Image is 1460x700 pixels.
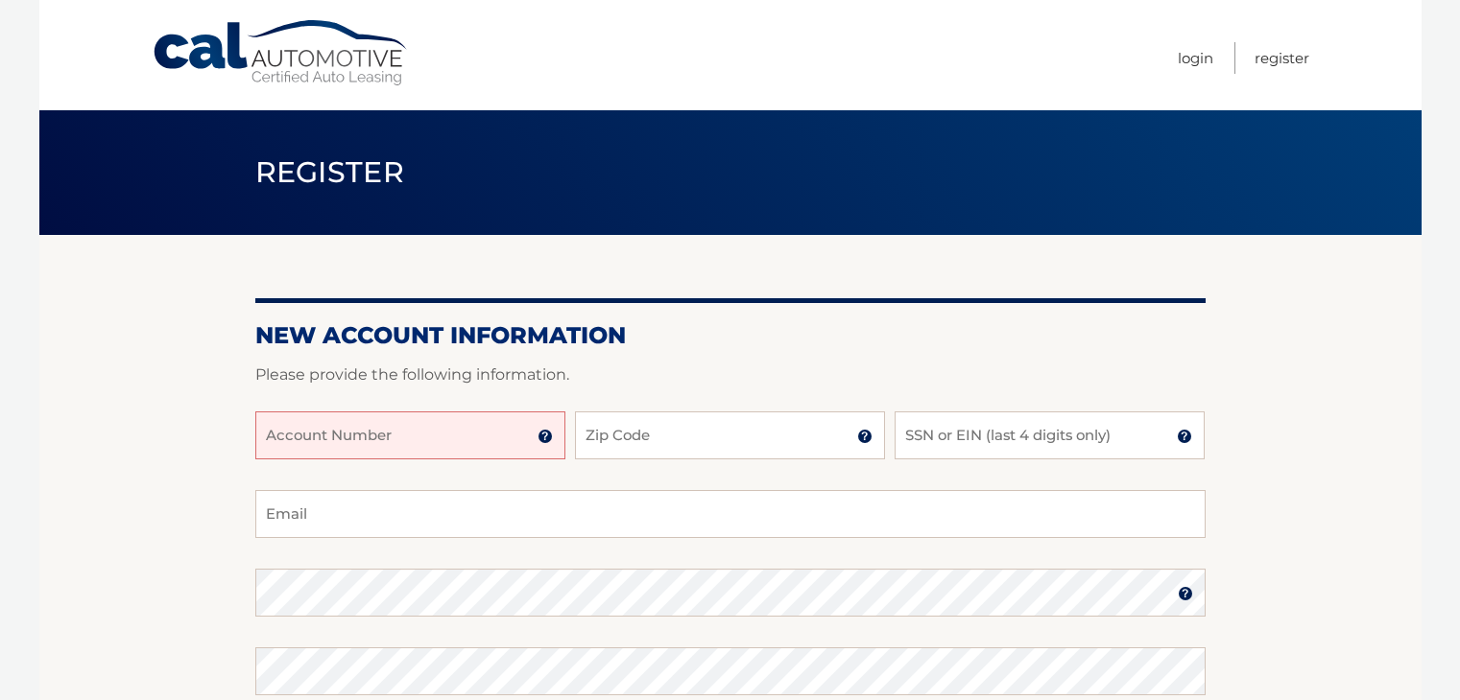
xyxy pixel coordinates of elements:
img: tooltip.svg [857,429,873,444]
img: tooltip.svg [1178,586,1193,601]
a: Cal Automotive [152,19,411,87]
span: Register [255,154,405,190]
input: Zip Code [575,411,885,459]
input: SSN or EIN (last 4 digits only) [895,411,1205,459]
a: Register [1255,42,1309,74]
input: Email [255,490,1206,538]
p: Please provide the following information. [255,362,1206,388]
img: tooltip.svg [1177,429,1192,444]
input: Account Number [255,411,565,459]
img: tooltip.svg [538,429,553,444]
a: Login [1178,42,1213,74]
h2: New Account Information [255,321,1206,350]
